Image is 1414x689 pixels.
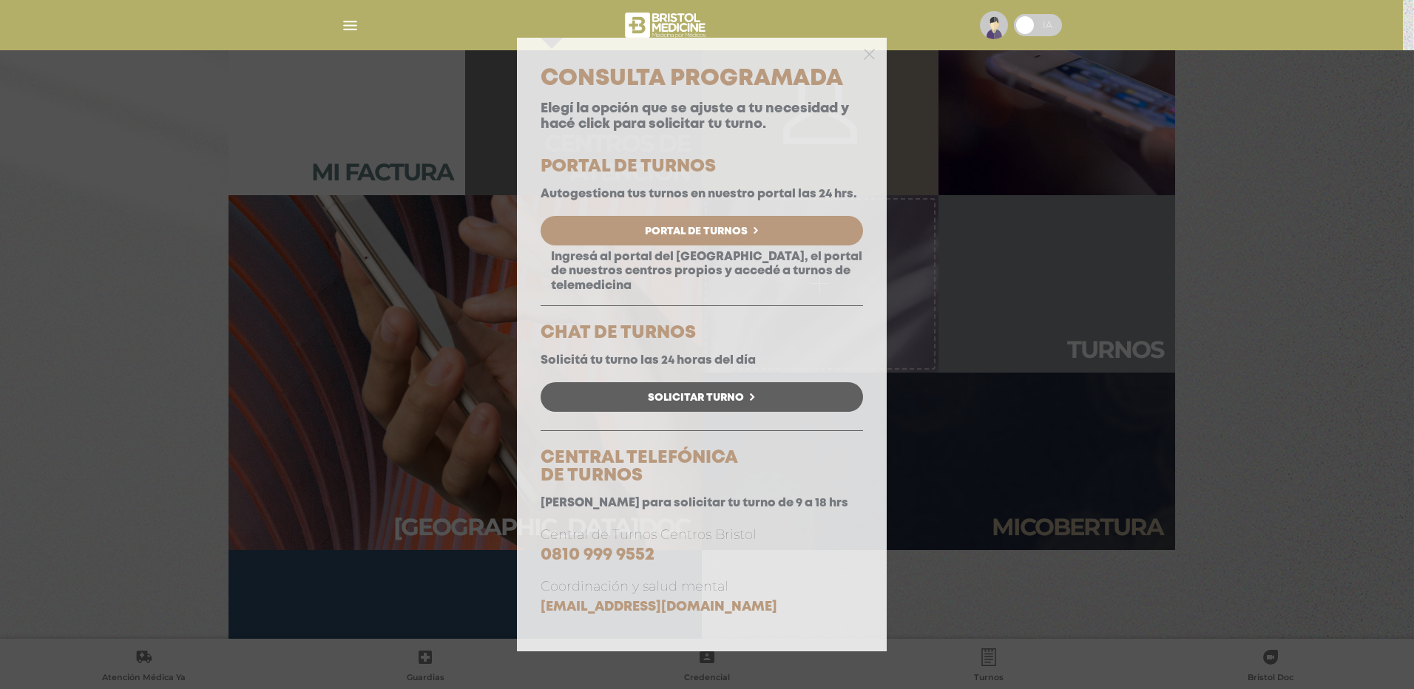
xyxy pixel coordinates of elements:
[541,216,863,245] a: Portal de Turnos
[541,547,654,563] a: 0810 999 9552
[541,353,863,367] p: Solicitá tu turno las 24 horas del día
[541,382,863,412] a: Solicitar Turno
[541,101,863,133] p: Elegí la opción que se ajuste a tu necesidad y hacé click para solicitar tu turno.
[541,158,863,176] h5: PORTAL DE TURNOS
[541,577,863,617] p: Coordinación y salud mental
[645,226,748,237] span: Portal de Turnos
[541,325,863,342] h5: CHAT DE TURNOS
[541,449,863,485] h5: CENTRAL TELEFÓNICA DE TURNOS
[541,69,843,89] span: Consulta Programada
[541,525,863,566] p: Central de Turnos Centros Bristol
[541,496,863,510] p: [PERSON_NAME] para solicitar tu turno de 9 a 18 hrs
[541,250,863,293] p: Ingresá al portal del [GEOGRAPHIC_DATA], el portal de nuestros centros propios y accedé a turnos ...
[541,187,863,201] p: Autogestiona tus turnos en nuestro portal las 24 hrs.
[541,601,777,613] a: [EMAIL_ADDRESS][DOMAIN_NAME]
[648,393,744,403] span: Solicitar Turno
